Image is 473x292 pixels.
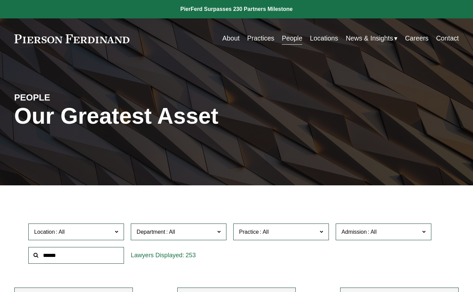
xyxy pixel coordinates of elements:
a: folder dropdown [346,32,397,45]
h4: PEOPLE [14,92,125,103]
span: 253 [185,252,196,259]
a: Locations [310,32,338,45]
span: Practice [239,229,259,235]
span: News & Insights [346,33,393,45]
a: Contact [436,32,459,45]
span: Admission [342,229,367,235]
a: About [222,32,239,45]
h1: Our Greatest Asset [14,103,311,129]
span: Location [34,229,55,235]
a: Practices [247,32,274,45]
span: Department [137,229,165,235]
a: Careers [405,32,429,45]
a: People [282,32,302,45]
